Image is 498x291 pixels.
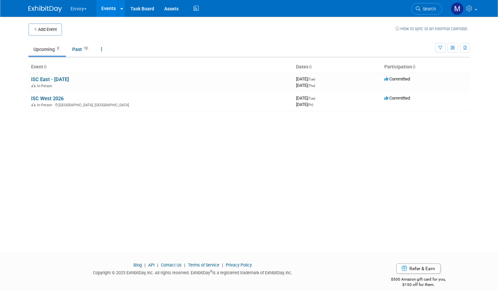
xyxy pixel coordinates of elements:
span: | [156,263,160,268]
span: Committed [384,96,410,101]
span: | [183,263,187,268]
a: Privacy Policy [226,263,252,268]
th: Event [28,61,293,73]
span: (Fri) [308,103,313,107]
a: Terms of Service [188,263,219,268]
a: How to sync to an external calendar... [395,26,470,31]
img: In-Person Event [31,84,35,87]
span: | [220,263,225,268]
span: [DATE] [296,76,317,81]
span: 12 [82,46,90,51]
span: - [316,76,317,81]
a: Past12 [67,43,95,56]
span: [DATE] [296,83,315,88]
a: ISC East - [DATE] [31,76,69,82]
a: API [148,263,155,268]
a: Upcoming2 [28,43,66,56]
span: (Tue) [308,97,315,100]
a: Blog [133,263,142,268]
img: ExhibitDay [28,6,62,12]
a: Refer & Earn [396,264,440,274]
span: - [316,96,317,101]
span: (Thu) [308,84,315,88]
span: (Tue) [308,77,315,81]
div: $150 off for them. [367,282,470,288]
a: Contact Us [161,263,182,268]
a: ISC West 2026 [31,96,64,102]
span: 2 [55,46,61,51]
th: Participation [382,61,470,73]
th: Dates [293,61,382,73]
span: | [143,263,147,268]
span: [DATE] [296,102,313,107]
span: In-Person [37,103,54,107]
a: Sort by Participation Type [412,64,415,69]
span: Committed [384,76,410,81]
a: Sort by Start Date [308,64,312,69]
div: [GEOGRAPHIC_DATA], [GEOGRAPHIC_DATA] [31,102,291,107]
div: $500 Amazon gift card for you, [367,272,470,288]
a: Search [411,3,442,15]
a: Sort by Event Name [43,64,46,69]
img: In-Person Event [31,103,35,106]
sup: ® [210,270,212,273]
span: Search [420,6,436,11]
div: Copyright © 2025 ExhibitDay, Inc. All rights reserved. ExhibitDay is a registered trademark of Ex... [28,268,357,276]
img: Matt h [451,2,464,15]
span: [DATE] [296,96,317,101]
span: In-Person [37,84,54,88]
button: Add Event [28,23,62,36]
